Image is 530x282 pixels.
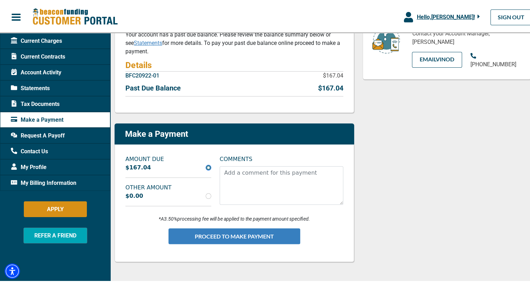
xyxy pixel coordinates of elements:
label: $0.00 [125,190,143,199]
p: Make a Payment [125,128,188,138]
span: Make a Payment [11,114,63,123]
span: Account Activity [11,67,61,75]
div: Accessibility Menu [5,262,20,277]
i: *A 3.50% processing fee will be applied to the payment amount specified. [159,215,310,220]
p: Past Due Balance [125,81,181,92]
label: OTHER AMOUNT [121,182,215,190]
p: Contact your Account Manager, [PERSON_NAME] [412,28,520,45]
span: Current Charges [11,35,62,44]
span: Statements [11,83,50,91]
h4: Details [125,58,343,70]
label: $167.04 [125,162,151,170]
button: APPLY [24,200,87,216]
span: Contact Us [11,146,48,154]
label: COMMENTS [220,154,252,162]
a: EMAILVinod [412,51,462,66]
p: $167.04 [323,70,343,79]
p: Your account has a past due balance. Please review the balance summary below or see for more deta... [125,29,343,54]
span: [PHONE_NUMBER] [470,60,516,66]
img: Beacon Funding Customer Portal Logo [32,7,118,25]
button: PROCEED TO MAKE PAYMENT [168,227,300,243]
span: My Profile [11,162,47,170]
a: Statements [134,38,162,45]
a: [PHONE_NUMBER] [470,51,520,67]
span: Hello, [PERSON_NAME] ! [417,12,475,19]
p: $167.04 [318,81,343,92]
img: customer-service.png [370,24,402,53]
span: My Billing Information [11,177,76,186]
p: BFC20922-01 [125,70,159,79]
label: AMOUNT DUE [121,154,215,162]
span: Request A Payoff [11,130,65,139]
button: REFER A FRIEND [23,226,87,242]
span: Tax Documents [11,99,60,107]
span: Current Contracts [11,51,65,60]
